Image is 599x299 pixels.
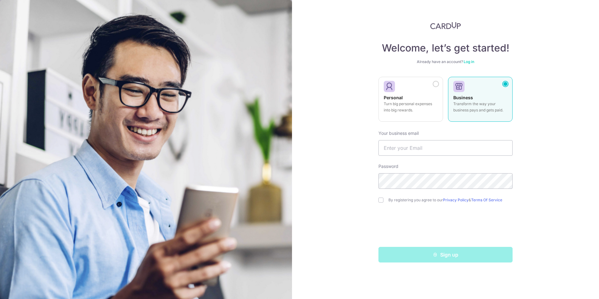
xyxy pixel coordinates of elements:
[378,130,419,136] label: Your business email
[453,95,473,100] strong: Business
[398,215,493,239] iframe: reCAPTCHA
[384,101,438,113] p: Turn big personal expenses into big rewards.
[378,140,513,156] input: Enter your Email
[430,22,461,29] img: CardUp Logo
[384,95,403,100] strong: Personal
[388,198,513,203] label: By registering you agree to our &
[448,77,513,125] a: Business Transform the way your business pays and gets paid.
[378,42,513,54] h4: Welcome, let’s get started!
[471,198,502,202] a: Terms Of Service
[443,198,469,202] a: Privacy Policy
[378,77,443,125] a: Personal Turn big personal expenses into big rewards.
[453,101,507,113] p: Transform the way your business pays and gets paid.
[378,59,513,64] div: Already have an account?
[464,59,474,64] a: Log in
[378,163,398,169] label: Password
